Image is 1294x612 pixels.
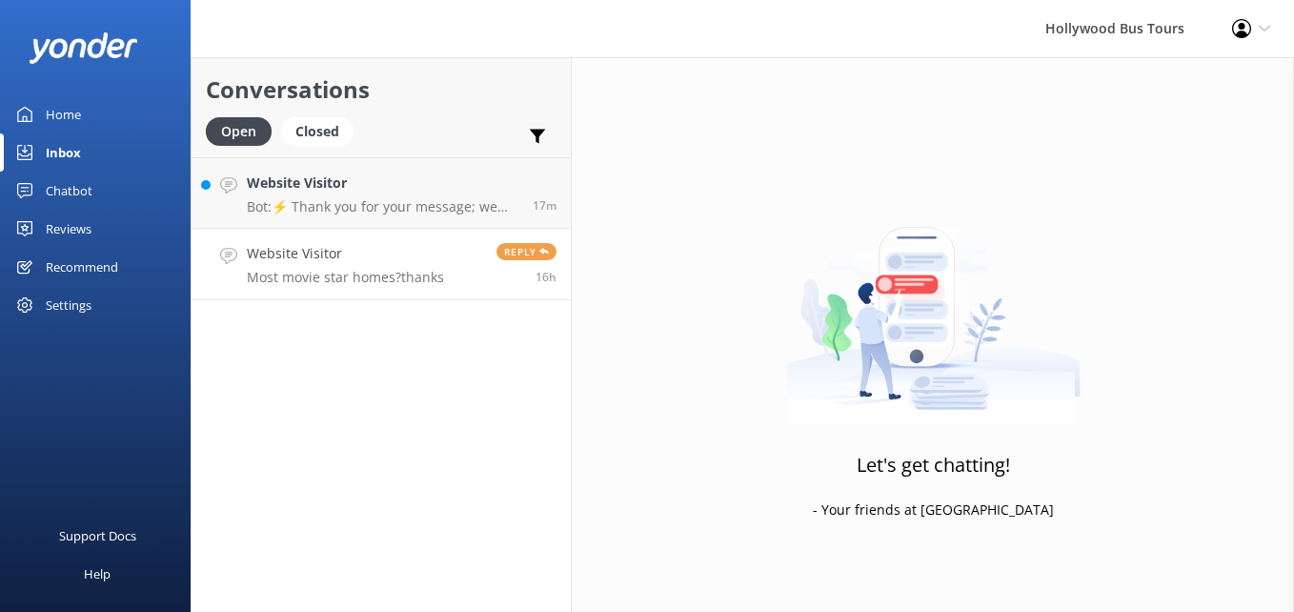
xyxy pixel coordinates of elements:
[46,248,118,286] div: Recommend
[813,500,1054,520] p: - Your friends at [GEOGRAPHIC_DATA]
[247,173,518,194] h4: Website Visitor
[281,117,354,146] div: Closed
[247,198,518,215] p: Bot: ⚡ Thank you for your message; we are connecting you to a team member who will be with you sh...
[46,286,91,324] div: Settings
[786,187,1081,425] img: artwork of a man stealing a conversation from at giant smartphone
[281,120,363,141] a: Closed
[857,450,1010,480] h3: Let's get chatting!
[46,210,91,248] div: Reviews
[46,172,92,210] div: Chatbot
[192,229,571,300] a: Website VisitorMost movie star homes?thanksReply16h
[46,133,81,172] div: Inbox
[247,243,444,264] h4: Website Visitor
[533,197,556,214] span: Sep 30 2025 08:34am (UTC -07:00) America/Tijuana
[206,71,556,108] h2: Conversations
[29,32,138,64] img: yonder-white-logo.png
[192,157,571,229] a: Website VisitorBot:⚡ Thank you for your message; we are connecting you to a team member who will ...
[84,555,111,593] div: Help
[536,269,556,285] span: Sep 29 2025 04:42pm (UTC -07:00) America/Tijuana
[206,117,272,146] div: Open
[59,517,136,555] div: Support Docs
[496,243,556,260] span: Reply
[46,95,81,133] div: Home
[206,120,281,141] a: Open
[247,269,444,286] p: Most movie star homes?thanks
